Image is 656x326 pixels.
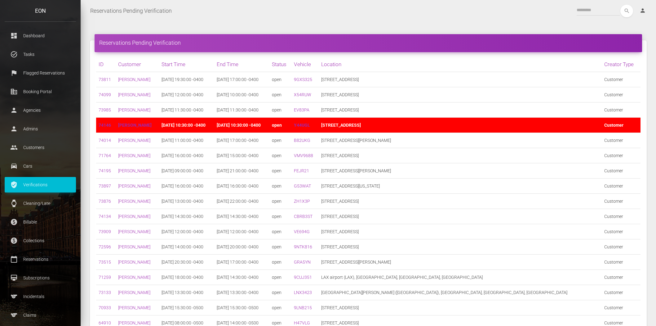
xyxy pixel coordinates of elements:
[159,148,214,163] td: [DATE] 16:00:00 -0400
[294,290,312,295] a: LNX3423
[294,199,310,204] a: ZH1X3P
[9,199,71,208] p: Cleaning/Late
[214,209,269,224] td: [DATE] 14:30:00 -0400
[602,179,640,194] td: Customer
[9,124,71,134] p: Admins
[99,214,111,219] a: 74134
[319,224,602,239] td: [STREET_ADDRESS]
[319,72,602,87] td: [STREET_ADDRESS]
[269,209,291,224] td: open
[5,65,76,81] a: flag Flagged Reservations
[214,255,269,270] td: [DATE] 17:00:00 -0400
[118,123,152,128] a: [PERSON_NAME]
[319,102,602,118] td: [STREET_ADDRESS]
[5,47,76,62] a: task_alt Tasks
[214,133,269,148] td: [DATE] 17:00:00 -0400
[319,300,602,315] td: [STREET_ADDRESS]
[5,251,76,267] a: calendar_today Reservations
[5,121,76,137] a: person Admins
[9,31,71,40] p: Dashboard
[602,194,640,209] td: Customer
[319,285,602,300] td: [GEOGRAPHIC_DATA][PERSON_NAME] ([GEOGRAPHIC_DATA]), [GEOGRAPHIC_DATA], [GEOGRAPHIC_DATA], [GEOGRA...
[159,194,214,209] td: [DATE] 13:00:00 -0400
[159,255,214,270] td: [DATE] 20:30:00 -0400
[5,140,76,155] a: people Customers
[269,239,291,255] td: open
[269,194,291,209] td: open
[118,244,150,249] a: [PERSON_NAME]
[159,57,214,72] th: Start Time
[9,217,71,227] p: Billable
[269,102,291,118] td: open
[5,158,76,174] a: drive_eta Cars
[269,163,291,179] td: open
[269,285,291,300] td: open
[269,300,291,315] td: open
[269,118,291,133] td: open
[294,77,312,82] a: 9GXS325
[99,199,111,204] a: 73876
[214,163,269,179] td: [DATE] 21:00:00 -0400
[5,84,76,99] a: corporate_fare Booking Portal
[294,275,312,280] a: 9CUJ351
[294,183,311,188] a: G53WAT
[159,270,214,285] td: [DATE] 18:00:00 -0400
[5,102,76,118] a: person Agencies
[602,239,640,255] td: Customer
[9,236,71,245] p: Collections
[602,255,640,270] td: Customer
[602,87,640,102] td: Customer
[96,57,116,72] th: ID
[620,5,633,17] button: search
[214,102,269,118] td: [DATE] 11:30:00 -0400
[118,92,150,97] a: [PERSON_NAME]
[118,290,150,295] a: [PERSON_NAME]
[159,87,214,102] td: [DATE] 12:00:00 -0400
[294,260,311,265] a: GRA5YN
[269,224,291,239] td: open
[159,209,214,224] td: [DATE] 14:30:00 -0400
[635,5,651,17] a: person
[214,239,269,255] td: [DATE] 20:00:00 -0400
[99,260,111,265] a: 73515
[602,270,640,285] td: Customer
[294,92,311,97] a: X54RUW
[214,300,269,315] td: [DATE] 15:30:00 -0500
[294,305,312,310] a: 9LNB215
[118,214,150,219] a: [PERSON_NAME]
[319,209,602,224] td: [STREET_ADDRESS]
[99,290,111,295] a: 73133
[269,255,291,270] td: open
[214,224,269,239] td: [DATE] 12:00:00 -0400
[99,77,111,82] a: 73811
[640,7,646,14] i: person
[214,87,269,102] td: [DATE] 10:00:00 -0400
[319,163,602,179] td: [STREET_ADDRESS][PERSON_NAME]
[294,107,309,112] a: EV83PA
[269,72,291,87] td: open
[99,183,111,188] a: 73897
[214,179,269,194] td: [DATE] 16:00:00 -0400
[269,148,291,163] td: open
[269,270,291,285] td: open
[159,102,214,118] td: [DATE] 11:30:00 -0400
[5,270,76,286] a: card_membership Subscriptions
[294,153,313,158] a: VMV9688
[291,57,319,72] th: Vehicle
[118,153,150,158] a: [PERSON_NAME]
[9,143,71,152] p: Customers
[99,305,111,310] a: 70933
[5,214,76,230] a: paid Billable
[159,118,214,133] td: [DATE] 10:30:00 -0400
[9,87,71,96] p: Booking Portal
[319,270,602,285] td: LAX airport (LAX), [GEOGRAPHIC_DATA], [GEOGRAPHIC_DATA], [GEOGRAPHIC_DATA]
[9,106,71,115] p: Agencies
[99,138,111,143] a: 74014
[214,194,269,209] td: [DATE] 22:00:00 -0400
[214,285,269,300] td: [DATE] 13:30:00 -0400
[99,107,111,112] a: 73985
[319,118,602,133] td: [STREET_ADDRESS]
[118,229,150,234] a: [PERSON_NAME]
[214,118,269,133] td: [DATE] 10:30:00 -0400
